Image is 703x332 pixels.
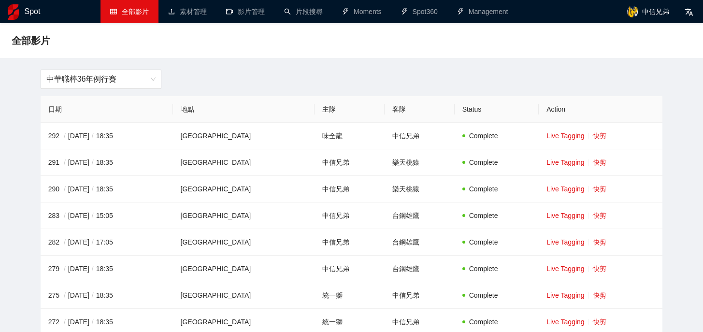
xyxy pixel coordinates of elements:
[315,123,385,149] td: 味全龍
[46,70,156,88] span: 中華職棒36年例行賽
[89,159,96,166] span: /
[173,202,315,229] td: [GEOGRAPHIC_DATA]
[457,8,508,15] a: thunderboltManagement
[61,212,68,219] span: /
[455,96,539,123] th: Status
[385,282,455,309] td: 中信兄弟
[8,4,19,20] img: logo
[593,291,606,299] a: 快剪
[546,238,584,246] a: Live Tagging
[41,202,173,229] td: 283 [DATE] 15:05
[89,185,96,193] span: /
[469,318,498,326] span: Complete
[61,238,68,246] span: /
[41,123,173,149] td: 292 [DATE] 18:35
[546,185,584,193] a: Live Tagging
[89,265,96,273] span: /
[593,159,606,166] a: 快剪
[627,6,638,17] img: avatar
[173,229,315,256] td: [GEOGRAPHIC_DATA]
[315,229,385,256] td: 中信兄弟
[593,318,606,326] a: 快剪
[469,159,498,166] span: Complete
[469,132,498,140] span: Complete
[315,176,385,202] td: 中信兄弟
[385,149,455,176] td: 樂天桃猿
[61,159,68,166] span: /
[469,185,498,193] span: Complete
[89,212,96,219] span: /
[173,282,315,309] td: [GEOGRAPHIC_DATA]
[168,8,207,15] a: upload素材管理
[401,8,438,15] a: thunderboltSpot360
[61,318,68,326] span: /
[546,132,584,140] a: Live Tagging
[469,238,498,246] span: Complete
[89,238,96,246] span: /
[593,238,606,246] a: 快剪
[41,149,173,176] td: 291 [DATE] 18:35
[41,256,173,282] td: 279 [DATE] 18:35
[12,33,50,48] span: 全部影片
[546,291,584,299] a: Live Tagging
[385,256,455,282] td: 台鋼雄鷹
[469,265,498,273] span: Complete
[61,185,68,193] span: /
[469,291,498,299] span: Complete
[593,132,606,140] a: 快剪
[41,282,173,309] td: 275 [DATE] 18:35
[173,123,315,149] td: [GEOGRAPHIC_DATA]
[546,318,584,326] a: Live Tagging
[41,96,173,123] th: 日期
[173,176,315,202] td: [GEOGRAPHIC_DATA]
[546,159,584,166] a: Live Tagging
[342,8,382,15] a: thunderboltMoments
[315,96,385,123] th: 主隊
[385,202,455,229] td: 台鋼雄鷹
[385,229,455,256] td: 台鋼雄鷹
[89,291,96,299] span: /
[469,212,498,219] span: Complete
[89,318,96,326] span: /
[173,149,315,176] td: [GEOGRAPHIC_DATA]
[122,8,149,15] span: 全部影片
[61,291,68,299] span: /
[385,96,455,123] th: 客隊
[546,212,584,219] a: Live Tagging
[315,149,385,176] td: 中信兄弟
[89,132,96,140] span: /
[61,265,68,273] span: /
[41,229,173,256] td: 282 [DATE] 17:05
[593,212,606,219] a: 快剪
[546,265,584,273] a: Live Tagging
[315,202,385,229] td: 中信兄弟
[593,265,606,273] a: 快剪
[110,8,117,15] span: table
[315,282,385,309] td: 統一獅
[539,96,662,123] th: Action
[226,8,265,15] a: video-camera影片管理
[41,176,173,202] td: 290 [DATE] 18:35
[173,96,315,123] th: 地點
[593,185,606,193] a: 快剪
[315,256,385,282] td: 中信兄弟
[284,8,323,15] a: search片段搜尋
[385,176,455,202] td: 樂天桃猿
[385,123,455,149] td: 中信兄弟
[173,256,315,282] td: [GEOGRAPHIC_DATA]
[61,132,68,140] span: /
